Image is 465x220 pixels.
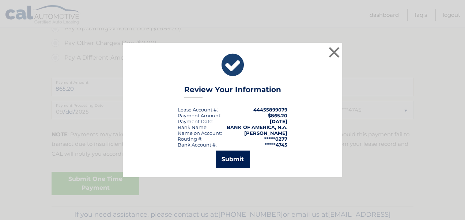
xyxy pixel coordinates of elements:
div: Payment Amount: [178,113,222,118]
span: $865.20 [268,113,287,118]
div: Name on Account: [178,130,222,136]
div: Lease Account #: [178,107,218,113]
button: Submit [216,151,250,168]
div: Routing #: [178,136,203,142]
div: Bank Name: [178,124,208,130]
div: : [178,118,213,124]
span: Payment Date [178,118,212,124]
strong: BANK OF AMERICA, N.A. [227,124,287,130]
button: × [327,45,341,60]
strong: [PERSON_NAME] [244,130,287,136]
span: [DATE] [270,118,287,124]
h3: Review Your Information [184,85,281,98]
strong: 44455899079 [253,107,287,113]
div: Bank Account #: [178,142,217,148]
